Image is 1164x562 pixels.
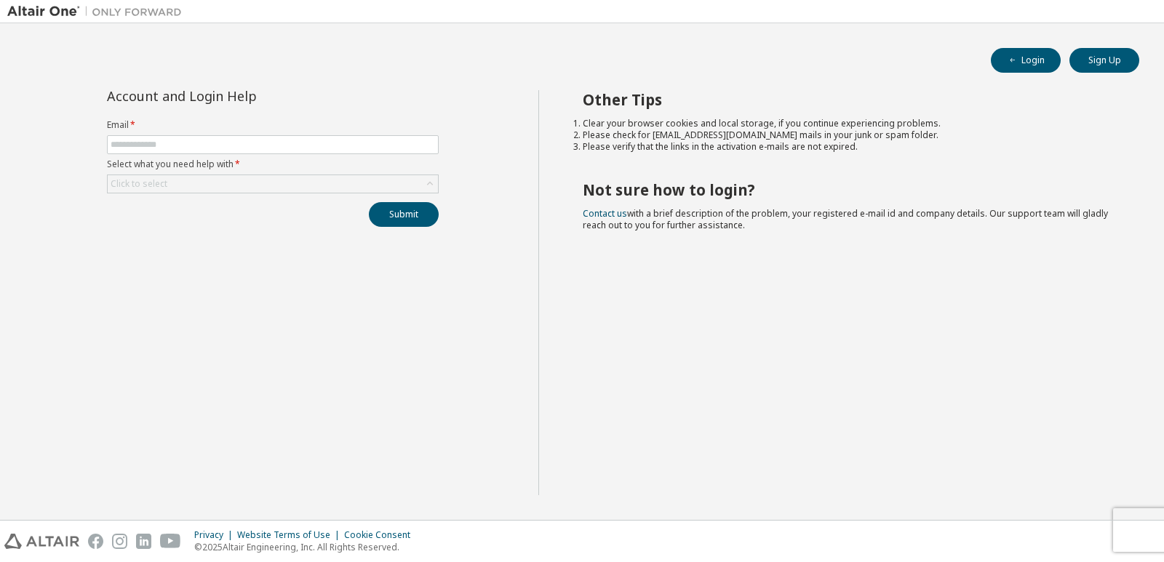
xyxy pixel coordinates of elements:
[369,202,439,227] button: Submit
[991,48,1061,73] button: Login
[108,175,438,193] div: Click to select
[107,158,439,170] label: Select what you need help with
[237,529,344,541] div: Website Terms of Use
[4,534,79,549] img: altair_logo.svg
[583,118,1114,129] li: Clear your browser cookies and local storage, if you continue experiencing problems.
[583,207,627,220] a: Contact us
[88,534,103,549] img: facebook.svg
[583,180,1114,199] h2: Not sure how to login?
[136,534,151,549] img: linkedin.svg
[1069,48,1139,73] button: Sign Up
[583,141,1114,153] li: Please verify that the links in the activation e-mails are not expired.
[107,90,372,102] div: Account and Login Help
[160,534,181,549] img: youtube.svg
[344,529,419,541] div: Cookie Consent
[194,541,419,553] p: © 2025 Altair Engineering, Inc. All Rights Reserved.
[583,207,1108,231] span: with a brief description of the problem, your registered e-mail id and company details. Our suppo...
[111,178,167,190] div: Click to select
[7,4,189,19] img: Altair One
[194,529,237,541] div: Privacy
[583,90,1114,109] h2: Other Tips
[112,534,127,549] img: instagram.svg
[107,119,439,131] label: Email
[583,129,1114,141] li: Please check for [EMAIL_ADDRESS][DOMAIN_NAME] mails in your junk or spam folder.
